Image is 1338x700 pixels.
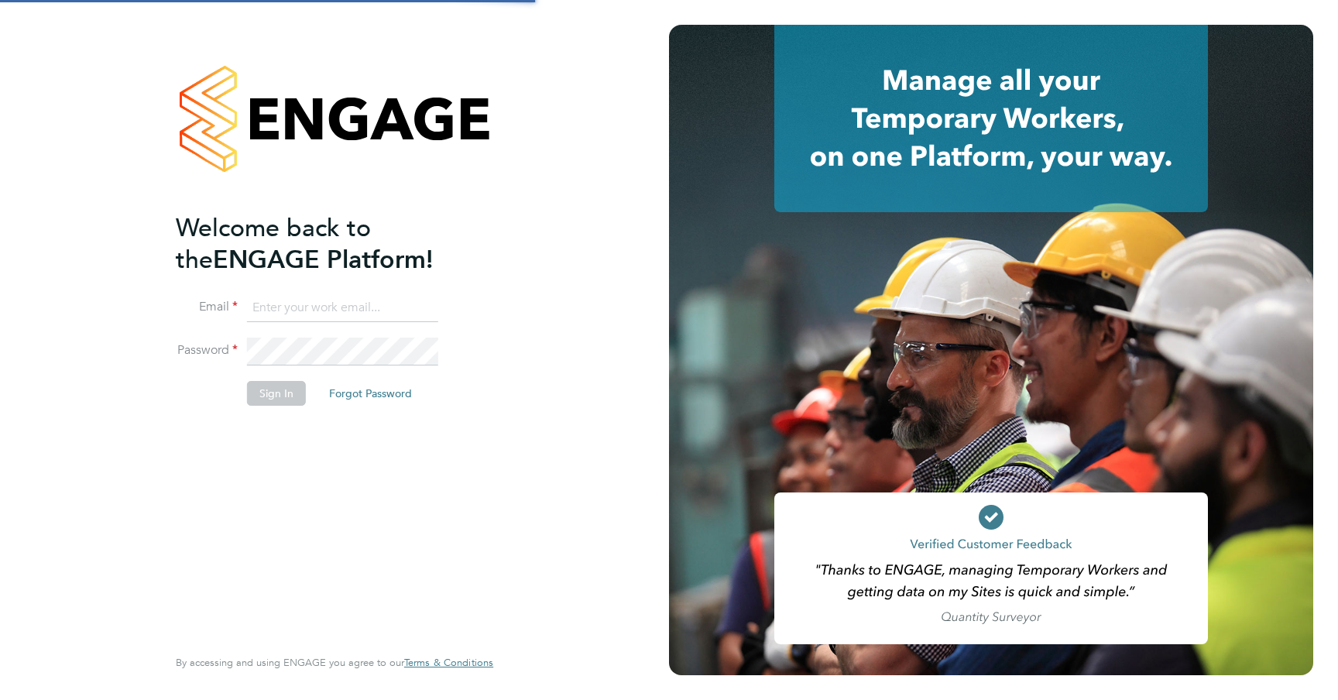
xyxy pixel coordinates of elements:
[176,212,478,276] h2: ENGAGE Platform!
[176,656,493,669] span: By accessing and using ENGAGE you agree to our
[247,294,438,322] input: Enter your work email...
[176,342,238,359] label: Password
[247,381,306,406] button: Sign In
[404,656,493,669] span: Terms & Conditions
[176,299,238,315] label: Email
[317,381,424,406] button: Forgot Password
[404,657,493,669] a: Terms & Conditions
[176,213,371,275] span: Welcome back to the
